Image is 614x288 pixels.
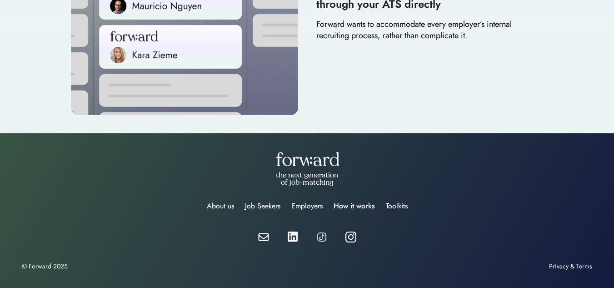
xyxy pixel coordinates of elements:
[22,263,68,270] div: © Forward 2025
[334,201,375,212] div: How it works
[316,19,544,41] div: Forward wants to accommodate every employer’s internal recruiting process, rather than complicate...
[258,233,269,241] img: email-white.svg
[245,201,280,212] div: Job Seekers
[207,201,234,212] div: About us
[386,201,408,212] div: Toolkits
[316,232,327,243] img: tiktok%20icon.png
[291,201,323,212] div: Employers
[272,172,342,186] div: the next generation of job-matching
[345,232,356,243] img: instagram%20icon%20white.webp
[549,263,592,270] div: Privacy & Terms
[275,152,339,166] img: forward-logo-white.png
[287,232,298,242] img: linkedin-white.svg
